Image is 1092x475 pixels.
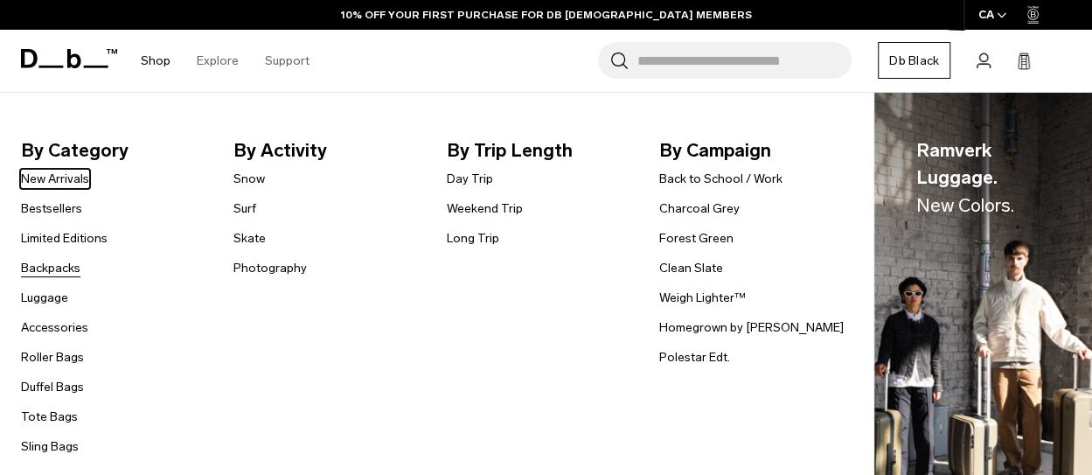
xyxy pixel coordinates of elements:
a: Db Black [878,42,950,79]
a: Sling Bags [21,437,79,456]
a: Backpacks [21,259,80,277]
a: Forest Green [659,229,734,248]
a: Charcoal Grey [659,199,740,218]
a: Shop [141,30,170,92]
a: Limited Editions [21,229,108,248]
a: Roller Bags [21,348,84,367]
a: Duffel Bags [21,378,84,396]
span: Ramverk Luggage. [916,136,1050,220]
a: Snow [233,170,265,188]
a: Explore [197,30,239,92]
a: Tote Bags [21,408,78,426]
a: Weigh Lighter™ [659,289,746,307]
span: By Campaign [659,136,844,164]
a: New Arrivals [21,170,89,188]
a: Weekend Trip [447,199,523,218]
a: Accessories [21,318,88,337]
a: Long Trip [447,229,499,248]
a: Surf [233,199,256,218]
span: By Activity [233,136,418,164]
a: 10% OFF YOUR FIRST PURCHASE FOR DB [DEMOGRAPHIC_DATA] MEMBERS [341,7,752,23]
a: Support [265,30,310,92]
a: Day Trip [447,170,493,188]
span: New Colors. [916,194,1014,216]
a: Clean Slate [659,259,723,277]
a: Photography [233,259,307,277]
a: Polestar Edt. [659,348,730,367]
span: By Trip Length [447,136,631,164]
a: Skate [233,229,266,248]
nav: Main Navigation [128,30,323,92]
span: By Category [21,136,205,164]
a: Bestsellers [21,199,82,218]
a: Back to School / Work [659,170,782,188]
a: Luggage [21,289,68,307]
a: Homegrown by [PERSON_NAME] [659,318,844,337]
